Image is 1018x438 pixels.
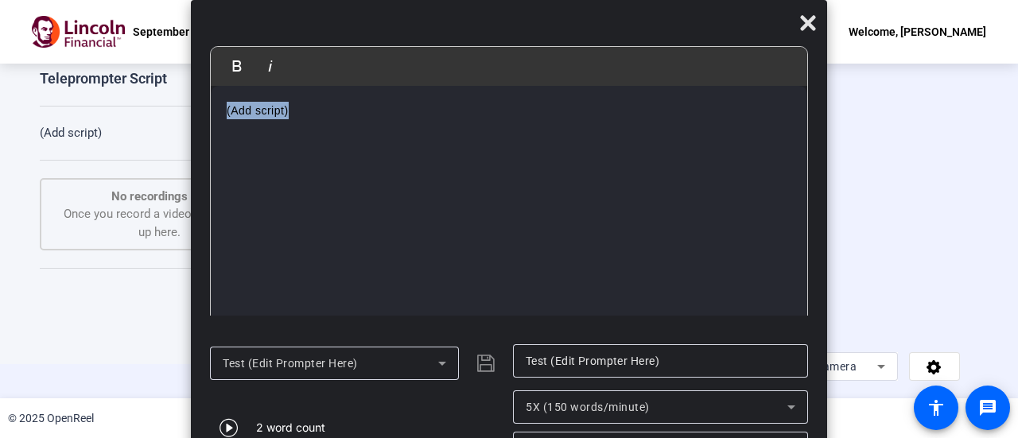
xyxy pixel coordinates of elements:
[227,102,791,119] p: (Add script)
[256,419,325,436] div: 2 word count
[849,22,986,41] div: Welcome, [PERSON_NAME]
[815,360,857,373] span: Camera
[222,50,252,82] button: Bold (Ctrl+B)
[978,398,997,417] mat-icon: message
[40,286,278,305] div: Tips:
[255,50,286,82] button: Italic (Ctrl+I)
[8,410,94,427] div: © 2025 OpenReel
[526,351,795,370] input: Title
[40,69,167,88] div: Teleprompter Script
[57,188,261,206] p: No recordings yet
[57,188,261,242] div: Once you record a video it will show up here.
[133,22,272,41] p: September Monthly Update
[526,401,650,413] span: 5X (150 words/minute)
[32,16,125,48] img: OpenReel logo
[927,398,946,417] mat-icon: accessibility
[40,124,278,142] p: (Add script)
[223,357,358,370] span: Test (Edit Prompter Here)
